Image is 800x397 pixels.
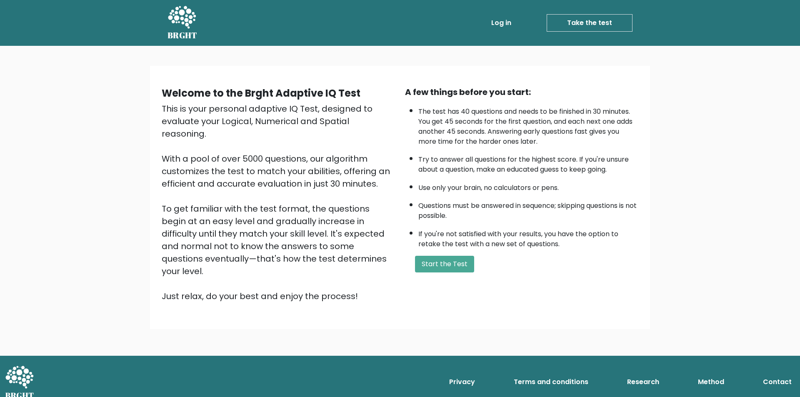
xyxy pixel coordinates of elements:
[167,30,197,40] h5: BRGHT
[624,374,662,390] a: Research
[405,86,638,98] div: A few things before you start:
[418,102,638,147] li: The test has 40 questions and needs to be finished in 30 minutes. You get 45 seconds for the firs...
[418,179,638,193] li: Use only your brain, no calculators or pens.
[162,102,395,302] div: This is your personal adaptive IQ Test, designed to evaluate your Logical, Numerical and Spatial ...
[418,225,638,249] li: If you're not satisfied with your results, you have the option to retake the test with a new set ...
[418,150,638,175] li: Try to answer all questions for the highest score. If you're unsure about a question, make an edu...
[418,197,638,221] li: Questions must be answered in sequence; skipping questions is not possible.
[488,15,515,31] a: Log in
[760,374,795,390] a: Contact
[162,86,360,100] b: Welcome to the Brght Adaptive IQ Test
[167,3,197,42] a: BRGHT
[695,374,727,390] a: Method
[510,374,592,390] a: Terms and conditions
[446,374,478,390] a: Privacy
[547,14,632,32] a: Take the test
[415,256,474,272] button: Start the Test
